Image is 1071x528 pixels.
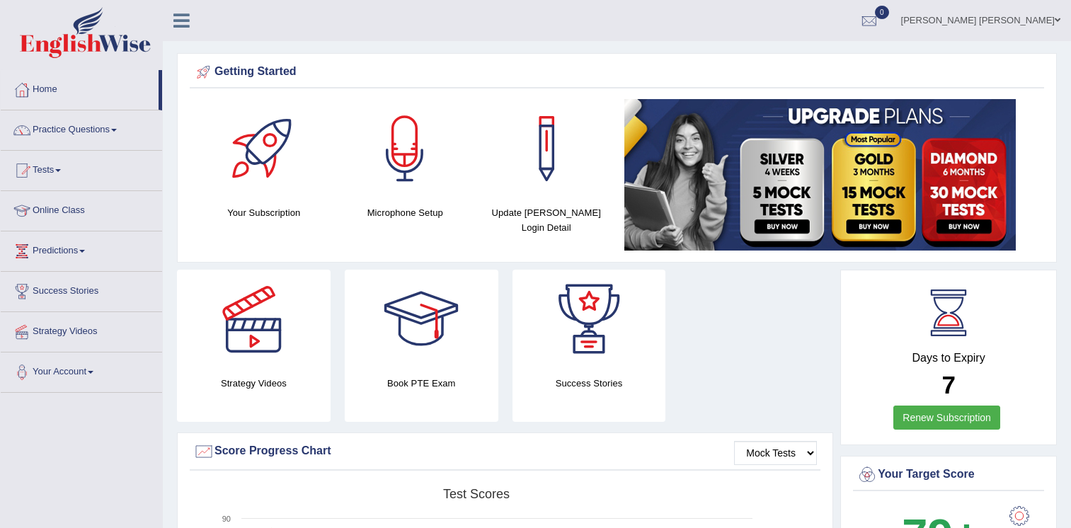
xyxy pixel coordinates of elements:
div: Your Target Score [857,464,1041,486]
a: Renew Subscription [893,406,1000,430]
h4: Success Stories [512,376,666,391]
img: small5.jpg [624,99,1016,251]
h4: Strategy Videos [177,376,331,391]
div: Score Progress Chart [193,441,817,462]
h4: Update [PERSON_NAME] Login Detail [483,205,610,235]
span: 0 [875,6,889,19]
h4: Microphone Setup [342,205,469,220]
a: Tests [1,151,162,186]
a: Your Account [1,352,162,388]
h4: Your Subscription [200,205,328,220]
h4: Book PTE Exam [345,376,498,391]
a: Online Class [1,191,162,226]
h4: Days to Expiry [857,352,1041,365]
a: Strategy Videos [1,312,162,348]
div: Getting Started [193,62,1041,83]
a: Home [1,70,159,105]
a: Predictions [1,231,162,267]
b: 7 [941,371,955,398]
a: Success Stories [1,272,162,307]
text: 90 [222,515,231,523]
a: Practice Questions [1,110,162,146]
tspan: Test scores [443,487,510,501]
